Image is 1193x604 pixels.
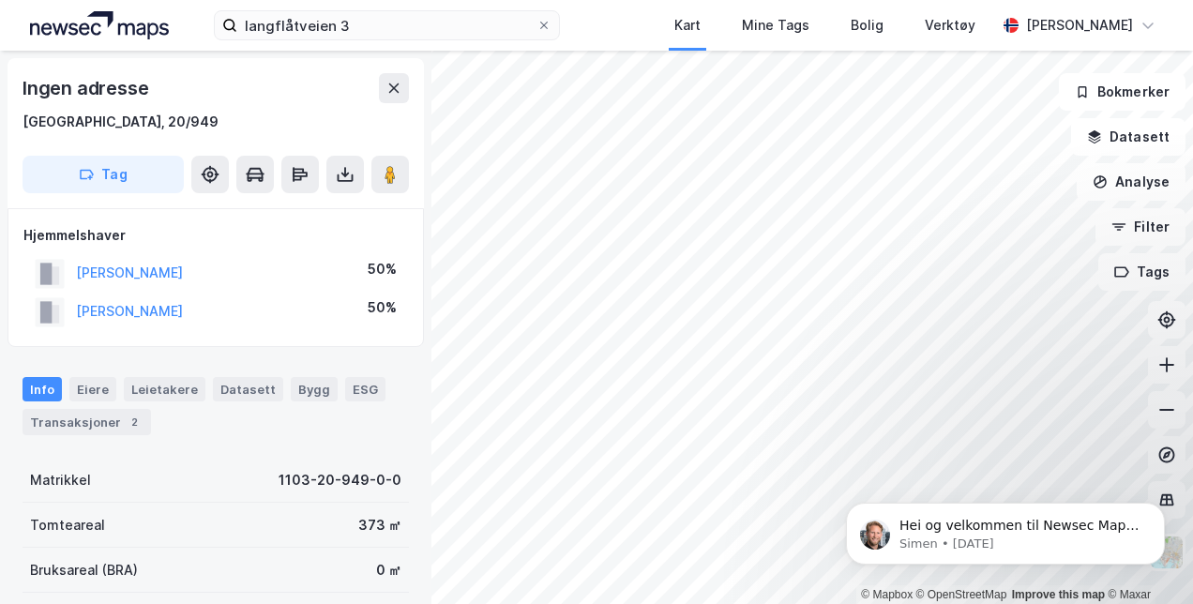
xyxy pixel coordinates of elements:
div: Bruksareal (BRA) [30,559,138,581]
div: 50% [368,258,397,280]
div: Ingen adresse [23,73,152,103]
div: 1103-20-949-0-0 [279,469,401,491]
div: 0 ㎡ [376,559,401,581]
button: Datasett [1071,118,1185,156]
a: Improve this map [1012,588,1105,601]
div: Verktøy [925,14,975,37]
div: Leietakere [124,377,205,401]
div: Hjemmelshaver [23,224,408,247]
div: Info [23,377,62,401]
button: Tag [23,156,184,193]
div: ESG [345,377,385,401]
iframe: Intercom notifications message [818,463,1193,595]
div: Kart [674,14,701,37]
div: Bygg [291,377,338,401]
div: 2 [125,413,143,431]
button: Analyse [1077,163,1185,201]
a: OpenStreetMap [916,588,1007,601]
button: Tags [1098,253,1185,291]
div: Mine Tags [742,14,809,37]
div: [GEOGRAPHIC_DATA], 20/949 [23,111,219,133]
div: Transaksjoner [23,409,151,435]
div: Matrikkel [30,469,91,491]
img: logo.a4113a55bc3d86da70a041830d287a7e.svg [30,11,169,39]
button: Filter [1095,208,1185,246]
div: Bolig [851,14,883,37]
div: 50% [368,296,397,319]
a: Mapbox [861,588,913,601]
input: Søk på adresse, matrikkel, gårdeiere, leietakere eller personer [237,11,536,39]
div: Eiere [69,377,116,401]
div: [PERSON_NAME] [1026,14,1133,37]
div: Datasett [213,377,283,401]
button: Bokmerker [1059,73,1185,111]
div: Tomteareal [30,514,105,536]
div: 373 ㎡ [358,514,401,536]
